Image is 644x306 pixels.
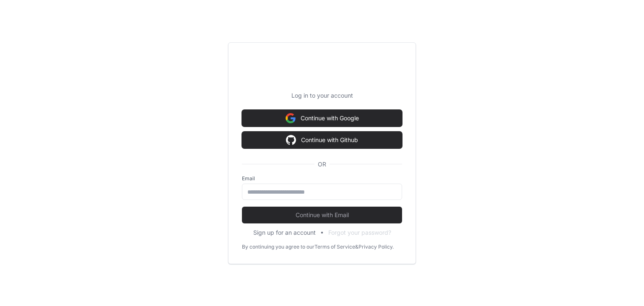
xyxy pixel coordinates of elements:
button: Sign up for an account [253,228,316,237]
div: By continuing you agree to our [242,244,314,250]
p: Log in to your account [242,91,402,100]
button: Continue with Google [242,110,402,127]
label: Email [242,175,402,182]
div: & [355,244,358,250]
button: Continue with Github [242,132,402,148]
img: Sign in with google [286,110,296,127]
span: Continue with Email [242,211,402,219]
button: Forgot your password? [328,228,391,237]
a: Terms of Service [314,244,355,250]
span: OR [314,160,330,169]
a: Privacy Policy. [358,244,394,250]
button: Continue with Email [242,207,402,223]
img: Sign in with google [286,132,296,148]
